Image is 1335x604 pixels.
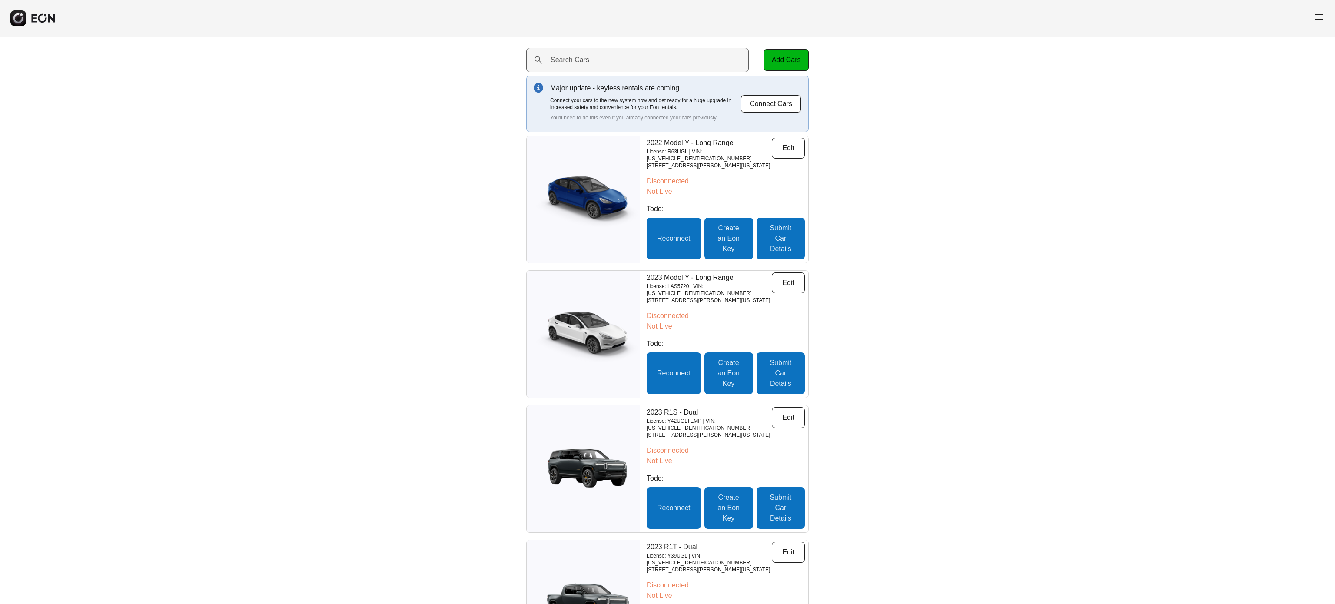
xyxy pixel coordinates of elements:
[534,83,543,93] img: info
[757,352,805,394] button: Submit Car Details
[647,473,805,484] p: Todo:
[527,306,640,362] img: car
[647,487,701,529] button: Reconnect
[527,441,640,497] img: car
[647,321,805,332] p: Not Live
[550,97,741,111] p: Connect your cars to the new system now and get ready for a huge upgrade in increased safety and ...
[741,95,801,113] button: Connect Cars
[527,171,640,228] img: car
[647,591,805,601] p: Not Live
[647,566,772,573] p: [STREET_ADDRESS][PERSON_NAME][US_STATE]
[551,55,589,65] label: Search Cars
[647,431,772,438] p: [STREET_ADDRESS][PERSON_NAME][US_STATE]
[550,114,741,121] p: You'll need to do this even if you already connected your cars previously.
[704,352,753,394] button: Create an Eon Key
[772,272,805,293] button: Edit
[647,552,772,566] p: License: Y39UGL | VIN: [US_VEHICLE_IDENTIFICATION_NUMBER]
[757,218,805,259] button: Submit Car Details
[647,580,805,591] p: Disconnected
[647,352,701,394] button: Reconnect
[647,407,772,418] p: 2023 R1S - Dual
[772,407,805,428] button: Edit
[1314,12,1325,22] span: menu
[647,138,772,148] p: 2022 Model Y - Long Range
[647,272,772,283] p: 2023 Model Y - Long Range
[647,456,805,466] p: Not Live
[647,418,772,431] p: License: Y42UGLTEMP | VIN: [US_VEHICLE_IDENTIFICATION_NUMBER]
[647,339,805,349] p: Todo:
[647,297,772,304] p: [STREET_ADDRESS][PERSON_NAME][US_STATE]
[647,445,805,456] p: Disconnected
[647,186,805,197] p: Not Live
[647,311,805,321] p: Disconnected
[647,176,805,186] p: Disconnected
[757,487,805,529] button: Submit Car Details
[647,148,772,162] p: License: R63UGL | VIN: [US_VEHICLE_IDENTIFICATION_NUMBER]
[550,83,741,93] p: Major update - keyless rentals are coming
[647,542,772,552] p: 2023 R1T - Dual
[647,162,772,169] p: [STREET_ADDRESS][PERSON_NAME][US_STATE]
[764,49,809,71] button: Add Cars
[772,138,805,159] button: Edit
[647,283,772,297] p: License: LAS5720 | VIN: [US_VEHICLE_IDENTIFICATION_NUMBER]
[704,487,753,529] button: Create an Eon Key
[647,218,701,259] button: Reconnect
[647,204,805,214] p: Todo:
[772,542,805,563] button: Edit
[704,218,753,259] button: Create an Eon Key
